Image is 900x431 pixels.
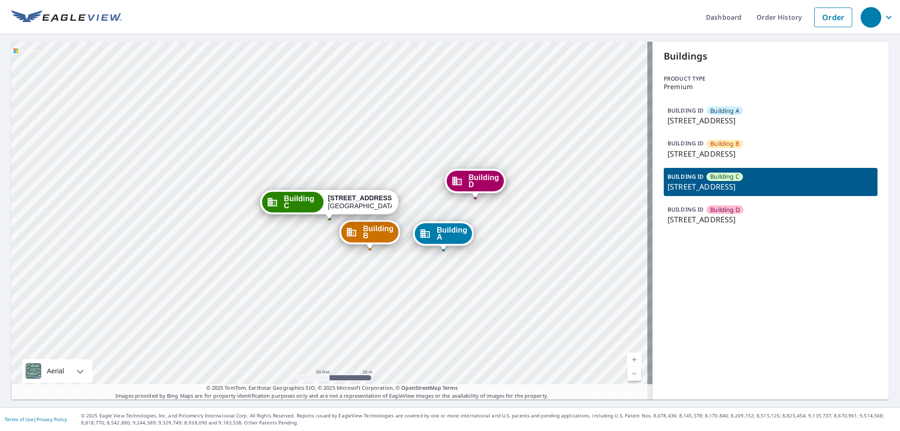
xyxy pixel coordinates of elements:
[44,359,67,383] div: Aerial
[667,148,874,159] p: [STREET_ADDRESS]
[667,181,874,192] p: [STREET_ADDRESS]
[437,227,467,241] span: Building A
[667,139,704,147] p: BUILDING ID
[11,384,652,400] p: Images provided by Bing Maps are for property identification purposes only and are not a represen...
[260,190,399,219] div: Dropped pin, building Building C, Commercial property, 6800 Service Center Dr Independence, OH 44131
[284,195,319,209] span: Building C
[81,412,895,426] p: © 2025 Eagle View Technologies, Inc. and Pictometry International Corp. All Rights Reserved. Repo...
[206,384,458,392] span: © 2025 TomTom, Earthstar Geographics SIO, © 2025 Microsoft Corporation, ©
[339,220,400,249] div: Dropped pin, building Building B, Commercial property, 6830 Brecksville Rd Independence, OH 44131
[627,367,641,381] a: Current Level 19, Zoom Out
[814,8,852,27] a: Order
[627,353,641,367] a: Current Level 19, Zoom In
[22,359,92,383] div: Aerial
[444,169,505,198] div: Dropped pin, building Building D, Commercial property, 6830 Brecksville Rd Independence, OH 44131
[11,10,122,24] img: EV Logo
[664,49,877,63] p: Buildings
[328,194,394,202] strong: [STREET_ADDRESS]
[664,83,877,91] p: Premium
[413,221,474,250] div: Dropped pin, building Building A, Commercial property, 6830 Brecksville Rd Independence, OH 44131
[328,194,392,210] div: [GEOGRAPHIC_DATA]
[710,139,739,148] span: Building B
[468,174,499,188] span: Building D
[667,214,874,225] p: [STREET_ADDRESS]
[710,172,739,181] span: Building C
[442,384,458,391] a: Terms
[664,75,877,83] p: Product type
[363,225,393,239] span: Building B
[667,106,704,114] p: BUILDING ID
[710,106,739,115] span: Building A
[667,115,874,126] p: [STREET_ADDRESS]
[5,416,67,422] p: |
[710,205,740,214] span: Building D
[37,416,67,423] a: Privacy Policy
[667,205,704,213] p: BUILDING ID
[667,173,704,181] p: BUILDING ID
[5,416,34,423] a: Terms of Use
[401,384,441,391] a: OpenStreetMap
